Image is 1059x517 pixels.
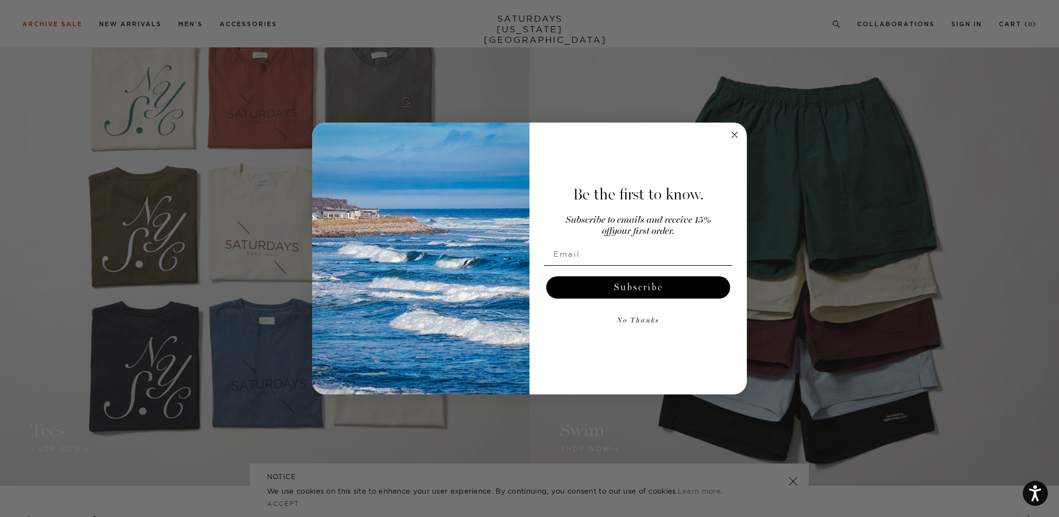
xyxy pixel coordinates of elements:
[602,227,612,236] span: off
[546,276,730,299] button: Subscribe
[544,310,732,332] button: No Thanks
[728,128,741,142] button: Close dialog
[544,243,732,265] input: Email
[566,216,711,225] span: Subscribe to emails and receive 15%
[312,123,529,394] img: 125c788d-000d-4f3e-b05a-1b92b2a23ec9.jpeg
[573,185,704,204] span: Be the first to know.
[612,227,674,236] span: your first order.
[544,265,732,266] img: underline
